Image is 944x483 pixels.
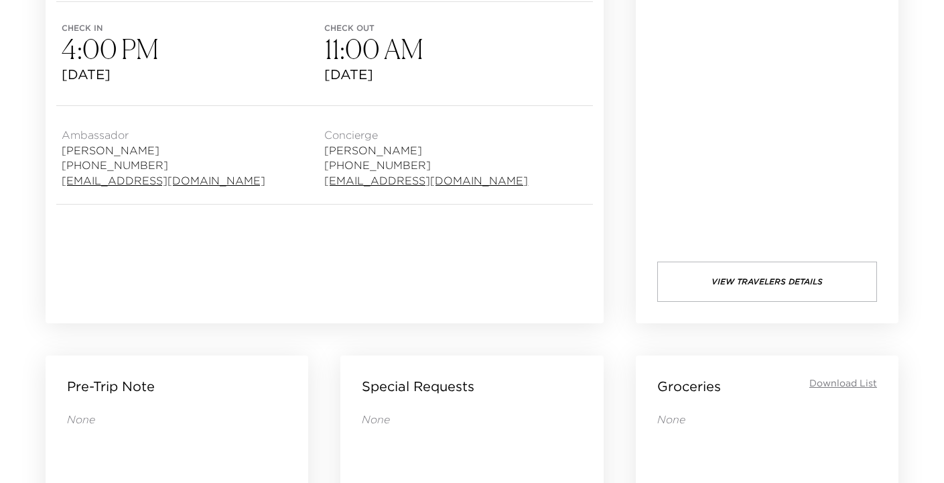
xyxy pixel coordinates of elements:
[324,33,587,65] h3: 11:00 AM
[67,412,287,427] p: None
[62,65,324,84] span: [DATE]
[62,143,265,158] span: [PERSON_NAME]
[362,377,474,396] p: Special Requests
[324,143,528,158] span: [PERSON_NAME]
[657,412,877,427] p: None
[657,262,877,302] button: View Travelers Details
[62,23,324,33] span: Check in
[324,65,587,84] span: [DATE]
[324,127,528,142] span: Concierge
[62,127,265,142] span: Ambassador
[657,377,721,396] p: Groceries
[362,412,582,427] p: None
[62,158,265,172] span: [PHONE_NUMBER]
[324,23,587,33] span: Check out
[62,173,265,188] a: [EMAIL_ADDRESS][DOMAIN_NAME]
[67,377,155,396] p: Pre-Trip Note
[324,158,528,172] span: [PHONE_NUMBER]
[324,173,528,188] a: [EMAIL_ADDRESS][DOMAIN_NAME]
[62,33,324,65] h3: 4:00 PM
